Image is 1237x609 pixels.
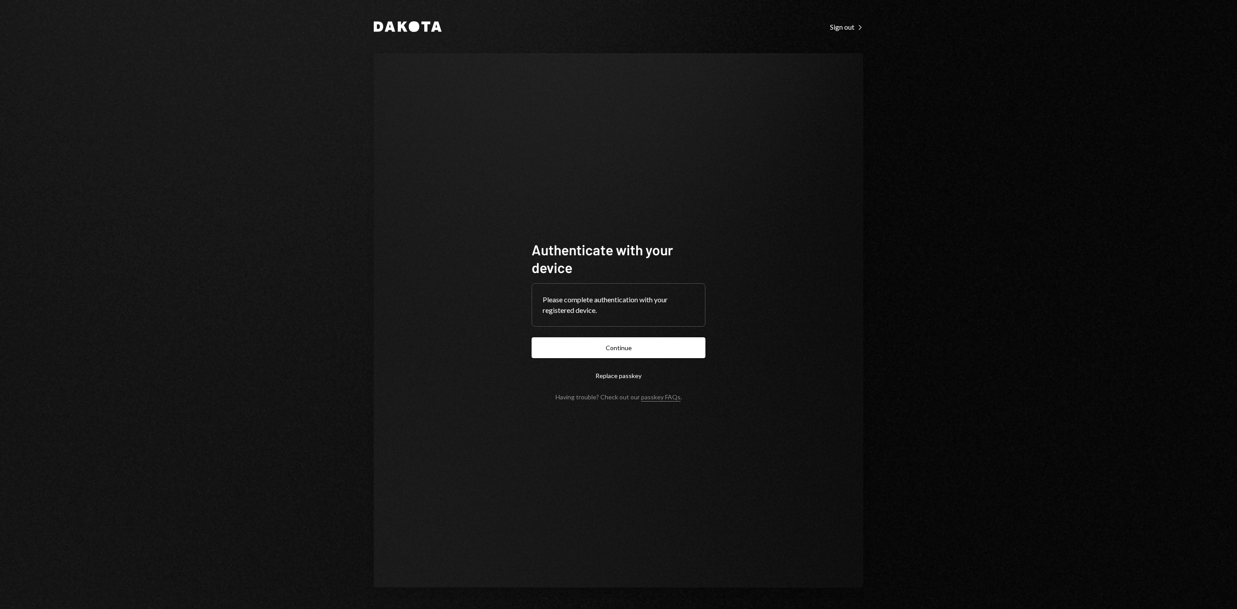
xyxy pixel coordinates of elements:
button: Continue [532,337,705,358]
div: Sign out [830,23,863,31]
button: Replace passkey [532,365,705,386]
div: Please complete authentication with your registered device. [543,294,694,316]
a: passkey FAQs [641,393,681,402]
div: Having trouble? Check out our . [556,393,682,401]
a: Sign out [830,22,863,31]
h1: Authenticate with your device [532,241,705,276]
